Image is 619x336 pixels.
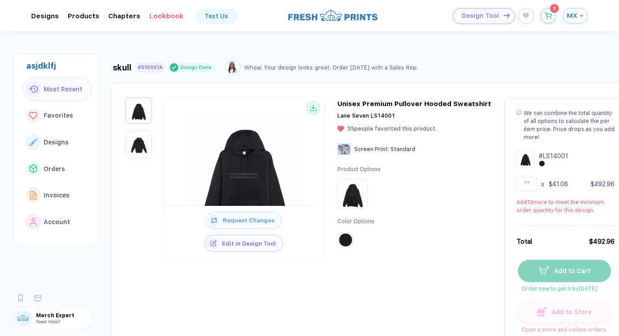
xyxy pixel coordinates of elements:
div: ChaptersToggle dropdown menu chapters [108,12,140,20]
div: We can combine the total quantity of all options to calculate the per item price. Price drops as ... [524,109,615,141]
div: Design Done [180,64,212,71]
button: iconAdd to Store [518,301,611,323]
span: Edit in Design Tool [219,240,283,247]
div: Text Us [205,12,228,20]
span: Most Recent [44,86,82,93]
div: ProductsToggle dropdown menu [68,12,99,20]
div: $41.08 [549,180,568,188]
img: user profile [15,310,32,327]
img: 4c2e23fc-9300-4a67-a0b7-a4eba1c88243_nt_front_1755890497661.jpg [172,102,315,244]
div: $492.96 [590,180,615,188]
span: Designs [44,139,69,146]
img: link to icon [29,139,37,145]
button: MX [563,8,588,24]
span: Orders [44,165,65,172]
button: link to iconMost Recent [23,78,92,101]
div: Add 12 more to meet the minimum order quantity for this design. [517,198,615,214]
div: Unisex Premium Pullover Hooded Sweatshirt [337,100,491,108]
div: Total [517,237,532,246]
span: 35 people favorited this product. [347,126,437,132]
button: link to iconDesigns [23,131,92,154]
img: Design Group Summary Cell [517,150,534,168]
img: logo [288,8,377,22]
img: Product Option [339,180,366,207]
span: Request Changes [220,217,281,224]
button: link to iconFavorites [23,104,92,127]
div: Product Options [337,166,381,173]
span: 1 [553,6,555,11]
img: link to icon [30,218,37,226]
span: Screen Print : [354,146,389,152]
sup: 1 [550,4,559,13]
span: Order now to get it by [DATE] [518,282,610,292]
span: Design Tool [462,12,499,20]
img: icon [504,13,510,18]
span: Add to Cart [549,267,590,275]
span: Merch Expert [36,312,92,319]
span: Account [44,218,70,225]
span: Standard [390,146,415,152]
button: iconAdd to Cart [518,260,611,282]
img: link to icon [30,191,37,200]
span: MX [567,12,578,20]
span: Need Help? [36,319,60,324]
div: asjdklfj [26,61,92,70]
img: Screen Print [337,143,351,155]
a: Text Us [196,9,237,23]
img: icon [207,238,219,250]
img: Sophie.png [226,61,239,74]
button: iconRequest Changes [206,212,282,229]
span: Open a store and collect orders. [518,323,610,333]
img: icon [537,306,547,316]
img: link to icon [29,112,37,119]
button: link to iconAccount [23,210,92,234]
div: $492.96 [589,237,615,246]
button: link to iconInvoices [23,184,92,207]
img: icon [208,214,220,226]
img: icon [538,266,549,275]
img: link to icon [29,86,38,93]
div: #510337A [138,65,163,70]
img: 4c2e23fc-9300-4a67-a0b7-a4eba1c88243_nt_back_1755890497664.jpg [127,133,150,156]
span: Lane Seven LS14001 [337,112,395,119]
img: 4c2e23fc-9300-4a67-a0b7-a4eba1c88243_nt_front_1755890497661.jpg [127,99,150,122]
span: Invoices [44,192,70,199]
div: skull [113,63,131,72]
div: DesignsToggle dropdown menu [31,12,59,20]
div: x [541,180,544,188]
div: LookbookToggle dropdown menu chapters [149,12,184,20]
span: Favorites [44,112,73,119]
div: Color Options [337,218,381,225]
button: link to iconOrders [23,157,92,180]
div: Whoa! Your design looks great. Order [DATE] with a Sales Rep. [244,64,418,71]
div: # LS14001 [539,152,568,160]
img: link to icon [29,164,37,172]
button: Design Toolicon [453,8,515,24]
button: iconEdit in Design Tool [205,235,283,252]
div: Lookbook [149,12,184,20]
span: Add to Store [547,308,592,316]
